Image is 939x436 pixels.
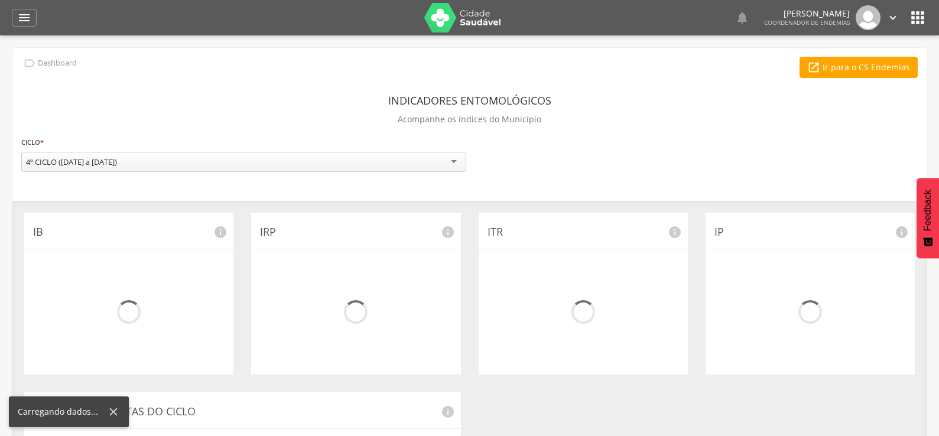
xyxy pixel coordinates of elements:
[764,9,850,18] p: [PERSON_NAME]
[807,61,820,74] i: 
[33,224,225,240] p: IB
[800,57,918,78] a: Ir para o CS Endemias
[260,224,451,240] p: IRP
[17,11,31,25] i: 
[441,405,455,419] i: info
[908,8,927,27] i: 
[388,90,551,111] header: Indicadores Entomológicos
[441,225,455,239] i: info
[735,11,749,25] i: 
[895,225,909,239] i: info
[886,5,899,30] a: 
[18,406,107,418] div: Carregando dados...
[21,136,44,149] label: Ciclo
[886,11,899,24] i: 
[488,224,679,240] p: ITR
[26,157,117,167] div: 4º CICLO ([DATE] a [DATE])
[38,58,77,68] p: Dashboard
[714,224,906,240] p: IP
[668,225,682,239] i: info
[213,225,228,239] i: info
[764,18,850,27] span: Coordenador de Endemias
[23,57,36,70] i: 
[398,111,541,128] p: Acompanhe os índices do Município
[12,9,37,27] a: 
[917,178,939,258] button: Feedback - Mostrar pesquisa
[735,5,749,30] a: 
[33,404,452,419] p: Histórico de Visitas do Ciclo
[922,190,933,231] span: Feedback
